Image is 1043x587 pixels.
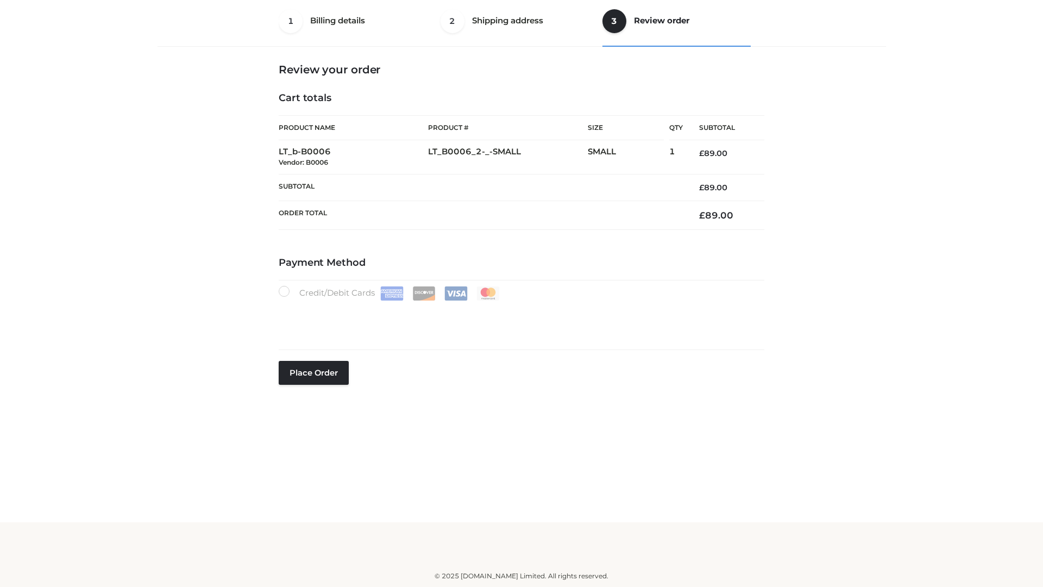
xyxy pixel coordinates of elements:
span: £ [699,183,704,192]
img: Mastercard [476,286,500,301]
td: LT_b-B0006 [279,140,428,174]
img: Visa [444,286,468,301]
span: £ [699,210,705,221]
th: Size [588,116,664,140]
bdi: 89.00 [699,148,727,158]
label: Credit/Debit Cards [279,286,501,301]
td: SMALL [588,140,669,174]
th: Product Name [279,115,428,140]
iframe: Secure payment input frame [277,298,762,338]
small: Vendor: B0006 [279,158,328,166]
img: Amex [380,286,404,301]
bdi: 89.00 [699,183,727,192]
bdi: 89.00 [699,210,733,221]
img: Discover [412,286,436,301]
th: Subtotal [279,174,683,201]
span: £ [699,148,704,158]
th: Product # [428,115,588,140]
h4: Payment Method [279,257,764,269]
td: 1 [669,140,683,174]
th: Qty [669,115,683,140]
th: Subtotal [683,116,764,140]
td: LT_B0006_2-_-SMALL [428,140,588,174]
button: Place order [279,361,349,385]
h3: Review your order [279,63,764,76]
th: Order Total [279,201,683,230]
h4: Cart totals [279,92,764,104]
div: © 2025 [DOMAIN_NAME] Limited. All rights reserved. [161,571,882,582]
